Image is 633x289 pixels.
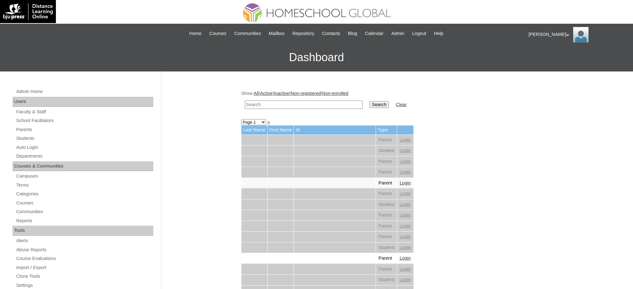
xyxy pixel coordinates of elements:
a: Non-enrolled [322,91,349,96]
a: Faculty & Staff [16,108,153,116]
input: Search [245,100,363,109]
td: Id [294,125,376,135]
td: Type [376,125,397,135]
a: Active [260,91,273,96]
a: Login [400,169,411,174]
a: Login [400,180,411,185]
a: Students [16,135,153,142]
a: Login [400,277,411,282]
span: Calendar [365,30,383,37]
td: Parent [376,135,397,145]
td: Parent [376,167,397,178]
td: Student [376,145,397,156]
td: Last Name [241,125,267,135]
a: Campuses [16,172,153,180]
a: Reports [16,217,153,225]
a: Login [400,137,411,142]
a: Login [400,159,411,164]
a: Blog [345,30,360,37]
a: Courses [206,30,230,37]
a: School Facilitators [16,117,153,125]
a: Contacts [319,30,343,37]
a: Login [400,223,411,228]
td: Student [376,199,397,210]
td: Parent [376,264,397,275]
div: Show: | | | | [241,90,550,112]
a: Categories [16,190,153,198]
td: Student [376,242,397,253]
div: [PERSON_NAME] [529,27,627,42]
a: Alerts [16,237,153,245]
span: Logout [412,30,426,37]
td: Parent [376,178,397,189]
a: Login [400,245,411,250]
span: Help [434,30,443,37]
a: Course Evaluations [16,255,153,262]
span: Courses [209,30,226,37]
a: Communities [231,30,264,37]
div: Tools [12,226,153,236]
a: Login [400,191,411,196]
a: Auto Login [16,144,153,151]
a: » [267,120,270,125]
a: Login [400,148,411,153]
span: Contacts [322,30,340,37]
a: Login [400,202,411,207]
span: Repository [292,30,314,37]
td: Parent [376,156,397,167]
img: logo-white.png [3,3,53,20]
a: Terms [16,181,153,189]
a: Login [400,213,411,218]
a: Departments [16,152,153,160]
a: Login [400,267,411,272]
a: Login [400,256,411,261]
a: Non-registered [291,91,321,96]
a: Admin Home [16,88,153,96]
div: Users [12,97,153,107]
a: Courses [16,199,153,207]
input: Search [369,101,389,108]
td: Student [376,275,397,285]
span: Admin [391,30,404,37]
a: Admin [388,30,408,37]
a: Logout [409,30,429,37]
td: First Name [268,125,294,135]
span: Blog [348,30,357,37]
a: Clear [396,102,407,107]
a: Help [431,30,447,37]
a: Login [400,234,411,239]
div: Courses & Communities [12,161,153,171]
a: Inactive [274,91,289,96]
a: Home [186,30,205,37]
td: Parent [376,189,397,199]
a: All [254,91,259,96]
span: Home [189,30,201,37]
h3: Dashboard [3,43,630,71]
td: Parent [376,221,397,232]
a: Parents [16,126,153,134]
a: Mailbox [266,30,288,37]
span: Communities [234,30,261,37]
td: Parent [376,253,397,264]
a: Communities [16,208,153,216]
a: Clone Tools [16,272,153,280]
a: Abuse Reports [16,246,153,254]
img: Ariane Ebuen [573,27,589,42]
a: Import / Export [16,264,153,272]
a: Calendar [362,30,387,37]
span: Mailbox [269,30,285,37]
a: Repository [289,30,317,37]
td: Parent [376,232,397,242]
td: Parent [376,210,397,221]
